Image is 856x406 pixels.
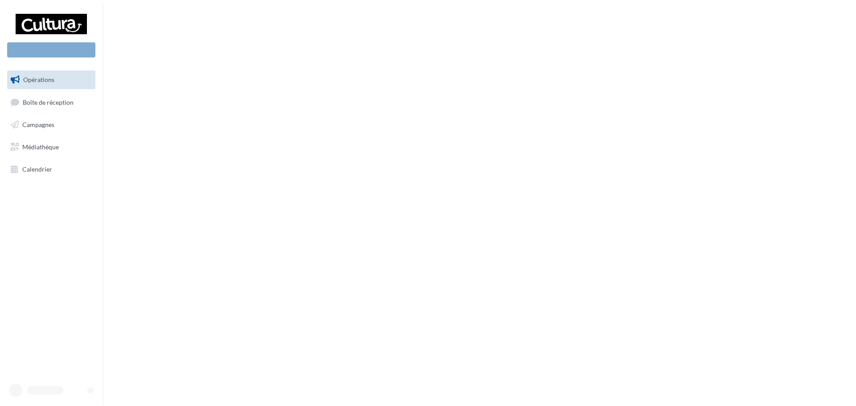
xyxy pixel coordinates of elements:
a: Médiathèque [5,138,97,156]
span: Opérations [23,76,54,83]
span: Médiathèque [22,143,59,151]
a: Opérations [5,70,97,89]
a: Boîte de réception [5,93,97,112]
span: Boîte de réception [23,98,74,106]
span: Calendrier [22,165,52,172]
a: Campagnes [5,115,97,134]
div: Nouvelle campagne [7,42,95,57]
a: Calendrier [5,160,97,179]
span: Campagnes [22,121,54,128]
